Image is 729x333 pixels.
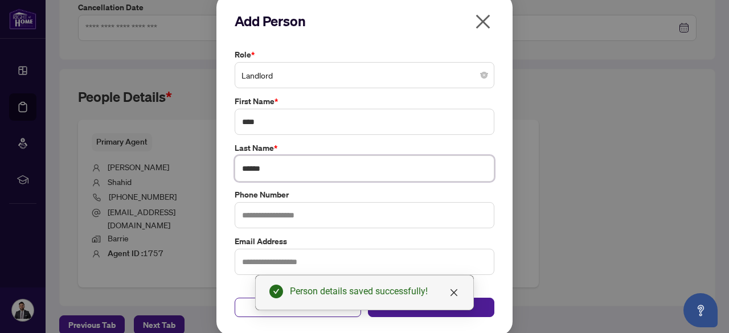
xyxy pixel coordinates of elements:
[481,72,488,79] span: close-circle
[235,142,494,154] label: Last Name
[235,235,494,248] label: Email Address
[290,285,460,298] div: Person details saved successfully!
[235,95,494,108] label: First Name
[235,48,494,61] label: Role
[235,188,494,201] label: Phone Number
[474,13,492,31] span: close
[683,293,718,327] button: Open asap
[449,288,458,297] span: close
[448,286,460,299] a: Close
[269,285,283,298] span: check-circle
[235,298,361,317] button: Cancel
[241,64,488,86] span: Landlord
[235,12,494,30] h2: Add Person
